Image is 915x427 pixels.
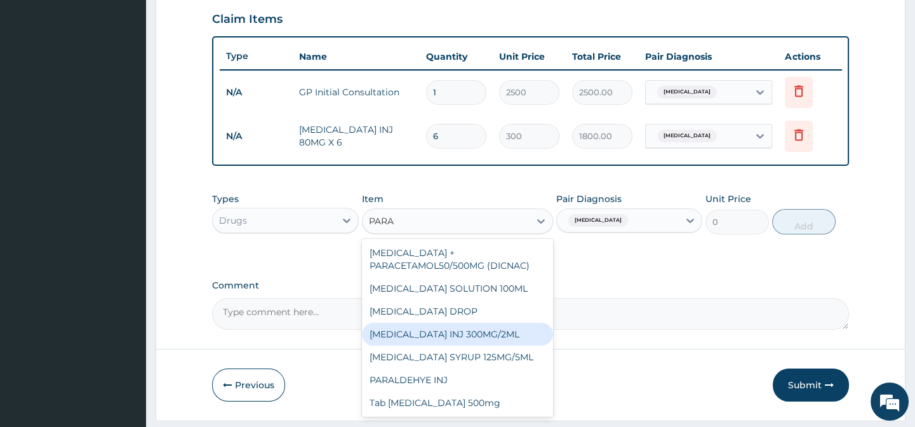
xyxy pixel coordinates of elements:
textarea: Type your message and hit 'Enter' [6,288,242,333]
span: [MEDICAL_DATA] [657,86,717,98]
th: Unit Price [493,44,566,69]
h3: Claim Items [212,13,283,27]
div: Minimize live chat window [208,6,239,37]
th: Pair Diagnosis [639,44,778,69]
td: GP Initial Consultation [293,79,420,105]
label: Comment [212,280,848,291]
td: [MEDICAL_DATA] INJ 80MG X 6 [293,117,420,155]
img: d_794563401_company_1708531726252_794563401 [23,64,51,95]
button: Submit [773,369,849,402]
div: Chat with us now [66,71,213,88]
div: [MEDICAL_DATA] DROP [362,300,553,323]
div: [MEDICAL_DATA] SYRUP 125MG/5ML [362,346,553,369]
button: Add [772,209,836,234]
span: We're online! [74,131,175,259]
label: Item [362,193,384,205]
label: Types [212,194,239,205]
label: Unit Price [705,193,751,205]
span: [MEDICAL_DATA] [568,214,628,227]
div: [MEDICAL_DATA] SOLUTION 100ML [362,277,553,300]
td: N/A [220,81,293,104]
div: Drugs [219,214,247,227]
th: Name [293,44,420,69]
th: Quantity [420,44,493,69]
th: Type [220,44,293,68]
td: N/A [220,125,293,148]
span: [MEDICAL_DATA] [657,130,717,142]
div: Tab [MEDICAL_DATA] 500mg [362,391,553,414]
th: Actions [778,44,842,69]
div: [MEDICAL_DATA] + PARACETAMOL50/500MG (DICNAC) [362,241,553,277]
label: Pair Diagnosis [556,193,622,205]
th: Total Price [566,44,639,69]
div: PARALDEHYE INJ [362,369,553,391]
div: [MEDICAL_DATA] INJ 300MG/2ML [362,323,553,346]
button: Previous [212,369,285,402]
